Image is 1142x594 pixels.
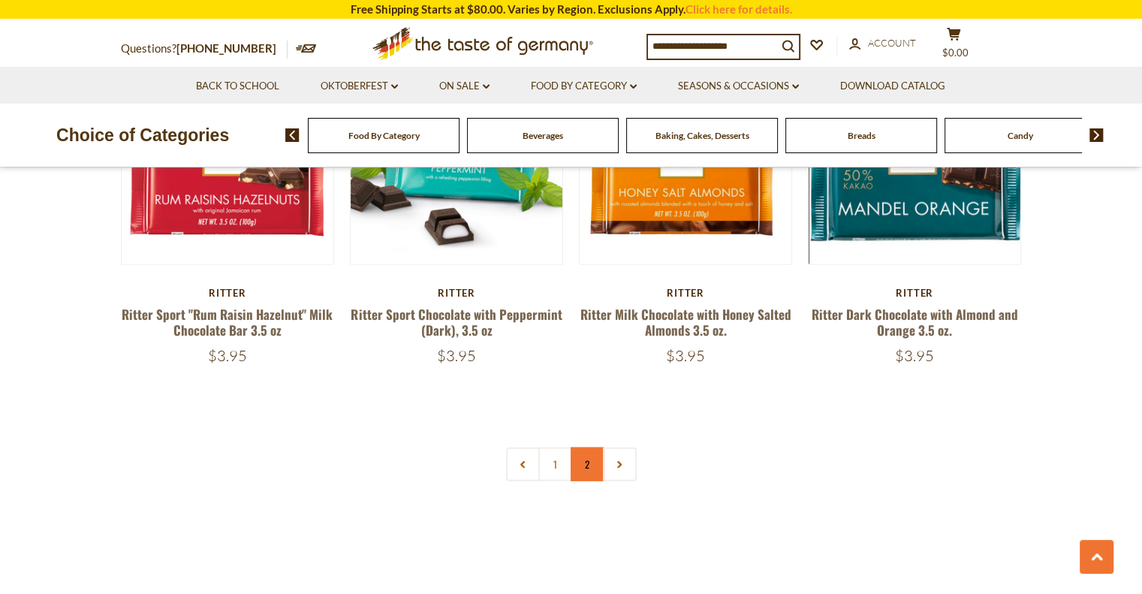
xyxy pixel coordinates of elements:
[538,448,572,481] a: 1
[351,305,562,339] a: Ritter Sport Chocolate with Peppermint (Dark), 3.5 oz
[531,78,637,95] a: Food By Category
[808,287,1022,299] div: Ritter
[840,78,945,95] a: Download Catalog
[1089,128,1104,142] img: next arrow
[580,305,791,339] a: Ritter Milk Chocolate with Honey Salted Almonds 3.5 oz.
[122,305,333,339] a: Ritter Sport "Rum Raisin Hazelnut" Milk Chocolate Bar 3.5 oz
[848,130,875,141] a: Breads
[196,78,279,95] a: Back to School
[678,78,799,95] a: Seasons & Occasions
[849,35,916,52] a: Account
[523,130,563,141] a: Beverages
[176,41,276,55] a: [PHONE_NUMBER]
[932,27,977,65] button: $0.00
[655,130,749,141] a: Baking, Cakes, Desserts
[686,2,792,16] a: Click here for details.
[895,346,934,365] span: $3.95
[868,37,916,49] span: Account
[321,78,398,95] a: Oktoberfest
[350,287,564,299] div: Ritter
[285,128,300,142] img: previous arrow
[439,78,490,95] a: On Sale
[666,346,705,365] span: $3.95
[121,39,288,59] p: Questions?
[571,448,604,481] a: 2
[121,287,335,299] div: Ritter
[812,305,1018,339] a: Ritter Dark Chocolate with Almond and Orange 3.5 oz.
[579,287,793,299] div: Ritter
[942,47,969,59] span: $0.00
[208,346,247,365] span: $3.95
[348,130,420,141] a: Food By Category
[1008,130,1033,141] a: Candy
[437,346,476,365] span: $3.95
